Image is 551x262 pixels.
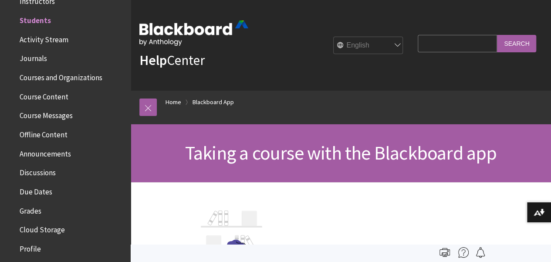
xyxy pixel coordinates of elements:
[166,97,181,108] a: Home
[20,146,71,158] span: Announcements
[20,32,68,44] span: Activity Stream
[139,51,167,69] strong: Help
[193,97,234,108] a: Blackboard App
[20,165,56,177] span: Discussions
[439,247,450,258] img: Print
[20,70,102,82] span: Courses and Organizations
[20,51,47,63] span: Journals
[334,37,403,54] select: Site Language Selector
[139,20,248,46] img: Blackboard by Anthology
[185,141,497,165] span: Taking a course with the Blackboard app
[497,35,536,52] input: Search
[20,204,41,215] span: Grades
[20,222,65,234] span: Cloud Storage
[20,127,68,139] span: Offline Content
[20,109,73,120] span: Course Messages
[20,13,51,25] span: Students
[475,247,486,258] img: Follow this page
[20,89,68,101] span: Course Content
[20,184,52,196] span: Due Dates
[20,242,41,253] span: Profile
[139,51,205,69] a: HelpCenter
[458,247,469,258] img: More help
